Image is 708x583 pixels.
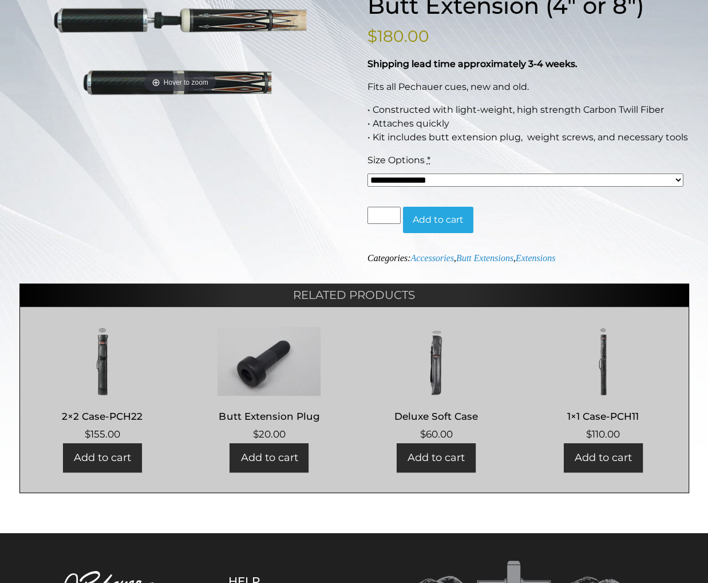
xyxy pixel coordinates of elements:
[532,327,674,442] a: 1×1 Case-PCH11 $110.00
[427,155,430,166] abbr: required
[367,26,377,46] span: $
[31,406,174,427] h2: 2×2 Case-PCH22
[367,80,689,94] p: Fits all Pechauer cues, new and old.
[367,58,578,69] strong: Shipping lead time approximately 3-4 weeks.
[19,6,341,96] a: Hover to zoom
[410,253,454,263] a: Accessories
[19,6,341,96] img: 822-Butt-Extension4.png
[564,443,643,472] a: Add to cart: “1x1 Case-PCH11”
[403,207,473,233] button: Add to cart
[31,327,174,396] img: 2x2 Case-PCH22
[532,406,674,427] h2: 1×1 Case-PCH11
[365,406,508,427] h2: Deluxe Soft Case
[397,443,476,472] a: Add to cart: “Deluxe Soft Case”
[198,327,341,396] img: Butt Extension Plug
[532,327,674,396] img: 1x1 Case-PCH11
[19,283,689,306] h2: Related products
[456,253,513,263] a: Butt Extensions
[365,327,508,442] a: Deluxe Soft Case $60.00
[198,406,341,427] h2: Butt Extension Plug
[367,207,401,224] input: Product quantity
[367,253,555,263] span: Categories: , ,
[516,253,555,263] a: Extensions
[85,428,90,440] span: $
[365,327,508,396] img: Deluxe Soft Case
[63,443,142,472] a: Add to cart: “2x2 Case-PCH22”
[586,428,620,440] bdi: 110.00
[367,26,429,46] bdi: 180.00
[420,428,426,440] span: $
[85,428,120,440] bdi: 155.00
[253,428,286,440] bdi: 20.00
[230,443,308,472] a: Add to cart: “Butt Extension Plug”
[31,327,174,442] a: 2×2 Case-PCH22 $155.00
[198,327,341,442] a: Butt Extension Plug $20.00
[367,155,425,166] span: Size Options
[367,103,689,144] p: • Constructed with light-weight, high strength Carbon Twill Fiber • Attaches quickly • Kit includ...
[253,428,259,440] span: $
[420,428,453,440] bdi: 60.00
[586,428,592,440] span: $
